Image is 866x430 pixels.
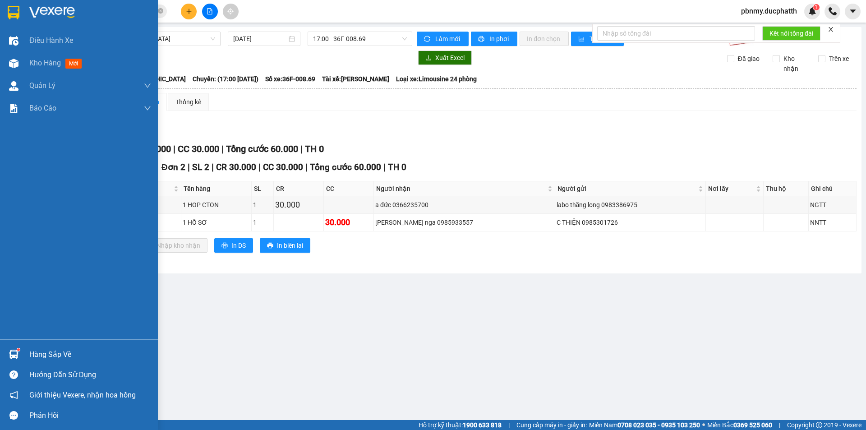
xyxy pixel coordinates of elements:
[557,200,705,210] div: labo thăng long 0983386975
[231,240,246,250] span: In DS
[734,54,763,64] span: Đã giao
[221,242,228,250] span: printer
[463,421,502,429] strong: 1900 633 818
[808,7,816,15] img: icon-new-feature
[17,348,20,351] sup: 1
[425,55,432,62] span: download
[9,104,18,113] img: solution-icon
[181,181,252,196] th: Tên hàng
[258,162,261,172] span: |
[388,162,406,172] span: TH 0
[702,423,705,427] span: ⚪️
[310,162,381,172] span: Tổng cước 60.000
[417,32,469,46] button: syncLàm mới
[557,184,697,194] span: Người gửi
[762,26,820,41] button: Kết nối tổng đài
[233,34,287,44] input: 14/10/2025
[707,420,772,430] span: Miền Bắc
[253,217,272,227] div: 1
[175,97,201,107] div: Thống kê
[324,181,374,196] th: CC
[322,74,389,84] span: Tài xế: [PERSON_NAME]
[188,162,190,172] span: |
[223,4,239,19] button: aim
[9,59,18,68] img: warehouse-icon
[274,181,324,196] th: CR
[202,4,218,19] button: file-add
[325,216,372,229] div: 30.000
[29,409,151,422] div: Phản hồi
[29,348,151,361] div: Hàng sắp về
[557,217,705,227] div: C THIỆN 0985301726
[597,26,755,41] input: Nhập số tổng đài
[471,32,517,46] button: printerIn phơi
[516,420,587,430] span: Cung cấp máy in - giấy in:
[186,8,192,14] span: plus
[8,6,19,19] img: logo-vxr
[29,368,151,382] div: Hướng dẫn sử dụng
[810,217,855,227] div: NNTT
[173,143,175,154] span: |
[435,34,461,44] span: Làm mới
[144,82,151,89] span: down
[263,162,303,172] span: CC 30.000
[435,53,465,63] span: Xuất Excel
[178,143,219,154] span: CC 30.000
[571,32,624,46] button: bar-chartThống kê
[9,36,18,46] img: warehouse-icon
[29,389,136,401] span: Giới thiệu Vexere, nhận hoa hồng
[29,59,61,67] span: Kho hàng
[733,421,772,429] strong: 0369 525 060
[816,422,822,428] span: copyright
[227,8,234,14] span: aim
[578,36,586,43] span: bar-chart
[144,105,151,112] span: down
[769,28,813,38] span: Kết nối tổng đài
[478,36,486,43] span: printer
[849,7,857,15] span: caret-down
[221,143,224,154] span: |
[829,7,837,15] img: phone-icon
[313,32,407,46] span: 17:00 - 36F-008.69
[277,240,303,250] span: In biên lai
[815,4,818,10] span: 1
[9,350,18,359] img: warehouse-icon
[161,162,185,172] span: Đơn 2
[508,420,510,430] span: |
[779,420,780,430] span: |
[489,34,510,44] span: In phơi
[226,143,298,154] span: Tổng cước 60.000
[305,162,308,172] span: |
[253,200,272,210] div: 1
[260,238,310,253] button: printerIn biên lai
[158,8,163,14] span: close-circle
[424,36,432,43] span: sync
[589,420,700,430] span: Miền Nam
[216,162,256,172] span: CR 30.000
[418,51,472,65] button: downloadXuất Excel
[419,420,502,430] span: Hỗ trợ kỹ thuật:
[734,5,804,17] span: pbnmy.ducphatth
[9,370,18,379] span: question-circle
[708,184,754,194] span: Nơi lấy
[375,217,553,227] div: [PERSON_NAME] nga 0985933557
[520,32,569,46] button: In đơn chọn
[275,199,322,211] div: 30.000
[183,217,250,227] div: 1 HỒ SƠ
[396,74,477,84] span: Loại xe: Limousine 24 phòng
[29,80,55,91] span: Quản Lý
[780,54,811,74] span: Kho nhận
[376,184,546,194] span: Người nhận
[764,181,809,196] th: Thu hộ
[65,59,82,69] span: mới
[212,162,214,172] span: |
[9,391,18,399] span: notification
[192,162,209,172] span: SL 2
[252,181,273,196] th: SL
[305,143,324,154] span: TH 0
[810,200,855,210] div: NGTT
[193,74,258,84] span: Chuyến: (17:00 [DATE])
[181,4,197,19] button: plus
[29,35,73,46] span: Điều hành xe
[825,54,852,64] span: Trên xe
